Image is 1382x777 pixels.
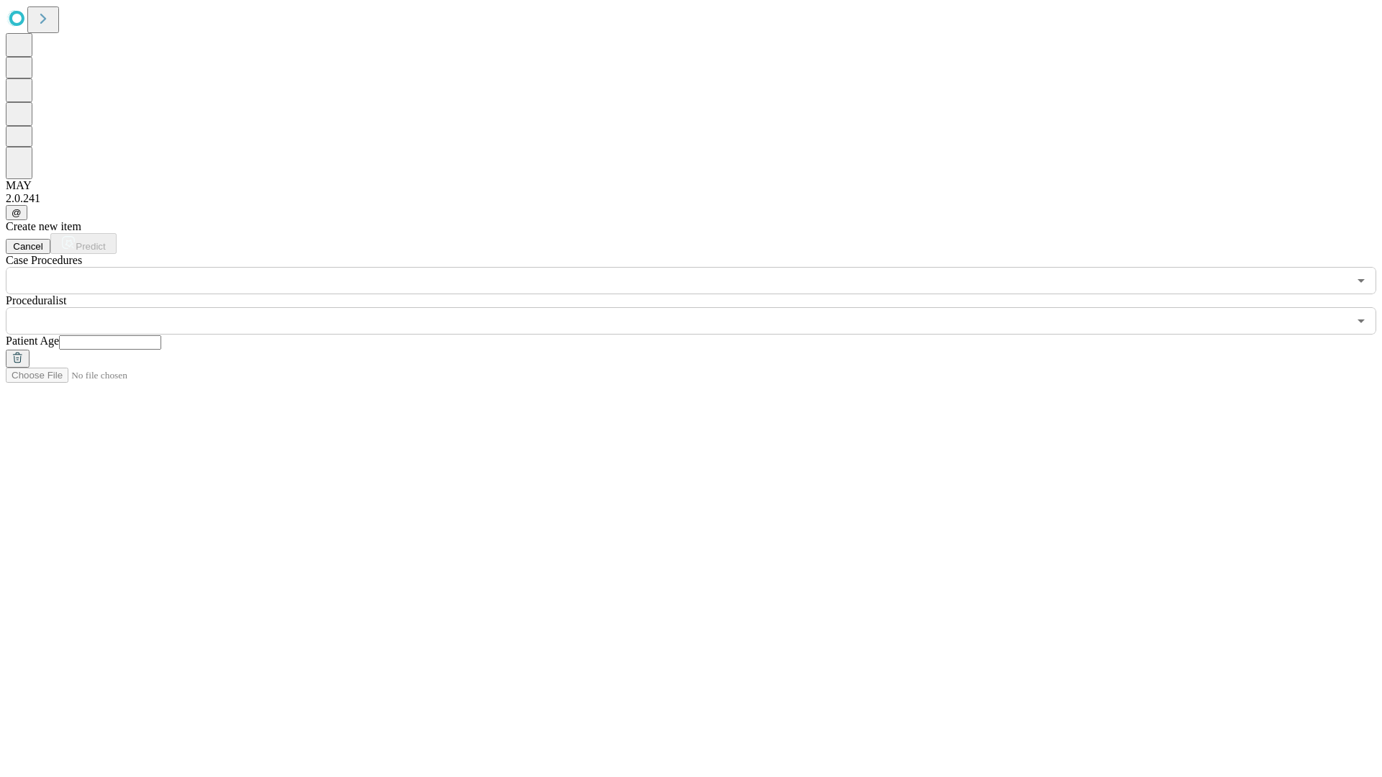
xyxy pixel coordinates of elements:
[12,207,22,218] span: @
[1351,311,1371,331] button: Open
[6,192,1376,205] div: 2.0.241
[1351,271,1371,291] button: Open
[6,294,66,306] span: Proceduralist
[50,233,117,254] button: Predict
[6,239,50,254] button: Cancel
[76,241,105,252] span: Predict
[6,254,82,266] span: Scheduled Procedure
[6,220,81,232] span: Create new item
[6,179,1376,192] div: MAY
[6,205,27,220] button: @
[13,241,43,252] span: Cancel
[6,335,59,347] span: Patient Age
